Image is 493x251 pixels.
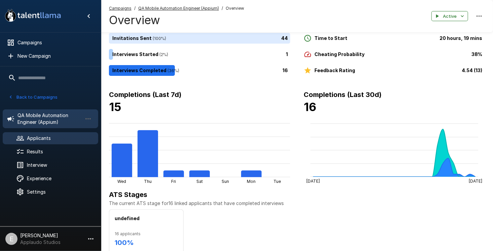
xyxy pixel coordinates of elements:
[222,179,229,184] tspan: Sun
[469,179,482,184] tspan: [DATE]
[304,91,382,99] b: Completions (Last 30d)
[115,237,178,248] h6: 100 %
[431,11,468,21] button: Active
[314,35,347,41] b: Time to Start
[144,179,152,184] tspan: Thu
[306,179,320,184] tspan: [DATE]
[314,51,365,57] b: Cheating Probability
[196,179,203,184] tspan: Sat
[138,6,219,11] u: QA Mobile Automation Engineer (Appium)
[115,215,140,221] b: undefined
[134,5,136,12] span: /
[109,13,244,27] h4: Overview
[109,200,485,207] p: The current ATS stage for 16 linked applicants that have completed interviews
[115,231,178,237] span: 16 applicants
[471,51,482,57] b: 38%
[226,5,244,12] span: Overview
[172,179,176,184] tspan: Fri
[286,51,288,58] p: 1
[222,5,223,12] span: /
[109,91,182,99] b: Completions (Last 7d)
[282,67,288,74] p: 16
[118,179,126,184] tspan: Wed
[109,100,121,114] b: 15
[314,67,355,73] b: Feedback Rating
[281,35,288,42] p: 44
[440,35,482,41] b: 20 hours, 19 mins
[109,191,147,199] b: ATS Stages
[247,179,256,184] tspan: Mon
[274,179,281,184] tspan: Tue
[304,100,316,114] b: 16
[462,67,482,73] b: 4.54 (13)
[109,6,131,11] u: Campaigns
